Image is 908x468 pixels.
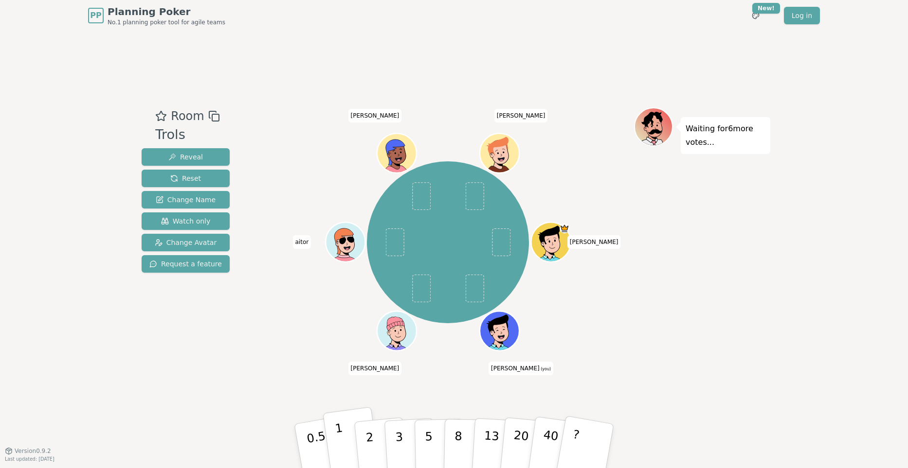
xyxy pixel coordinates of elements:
button: Version0.9.2 [5,447,51,455]
span: Change Name [156,195,216,205]
a: Log in [784,7,820,24]
button: Request a feature [142,255,230,273]
span: Samuel is the host [559,224,569,233]
span: Click to change your name [494,109,548,122]
span: Planning Poker [108,5,225,18]
p: Waiting for 6 more votes... [686,122,765,149]
div: New! [752,3,780,14]
span: Change Avatar [155,238,217,247]
span: PP [90,10,101,21]
button: Change Avatar [142,234,230,251]
button: Change Name [142,191,230,208]
span: Click to change your name [348,362,402,375]
button: Add as favourite [155,107,167,125]
button: New! [747,7,764,24]
button: Watch only [142,212,230,230]
span: Reveal [168,152,203,162]
span: (you) [540,367,551,371]
a: PPPlanning PokerNo.1 planning poker tool for agile teams [88,5,225,26]
span: Click to change your name [567,235,621,249]
span: Request a feature [149,259,222,269]
button: Click to change your avatar [481,312,518,349]
span: Room [171,107,204,125]
span: Version 0.9.2 [15,447,51,455]
span: Last updated: [DATE] [5,456,54,462]
span: Click to change your name [292,235,311,249]
span: No.1 planning poker tool for agile teams [108,18,225,26]
span: Click to change your name [348,109,402,122]
span: Reset [170,173,201,183]
span: Click to change your name [489,362,553,375]
div: Trols [155,125,219,145]
button: Reset [142,170,230,187]
button: Reveal [142,148,230,166]
span: Watch only [161,216,211,226]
